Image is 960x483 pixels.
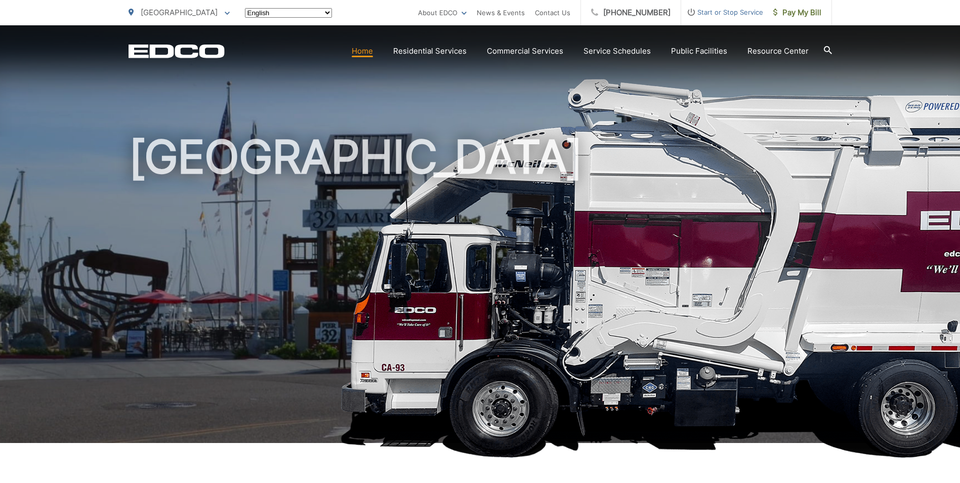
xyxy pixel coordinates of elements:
span: Pay My Bill [773,7,821,19]
a: Service Schedules [583,45,651,57]
a: About EDCO [418,7,467,19]
a: News & Events [477,7,525,19]
span: [GEOGRAPHIC_DATA] [141,8,218,17]
a: Public Facilities [671,45,727,57]
a: Contact Us [535,7,570,19]
select: Select a language [245,8,332,18]
a: Resource Center [747,45,809,57]
a: Commercial Services [487,45,563,57]
a: Residential Services [393,45,467,57]
a: EDCD logo. Return to the homepage. [129,44,225,58]
h1: [GEOGRAPHIC_DATA] [129,132,832,452]
a: Home [352,45,373,57]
